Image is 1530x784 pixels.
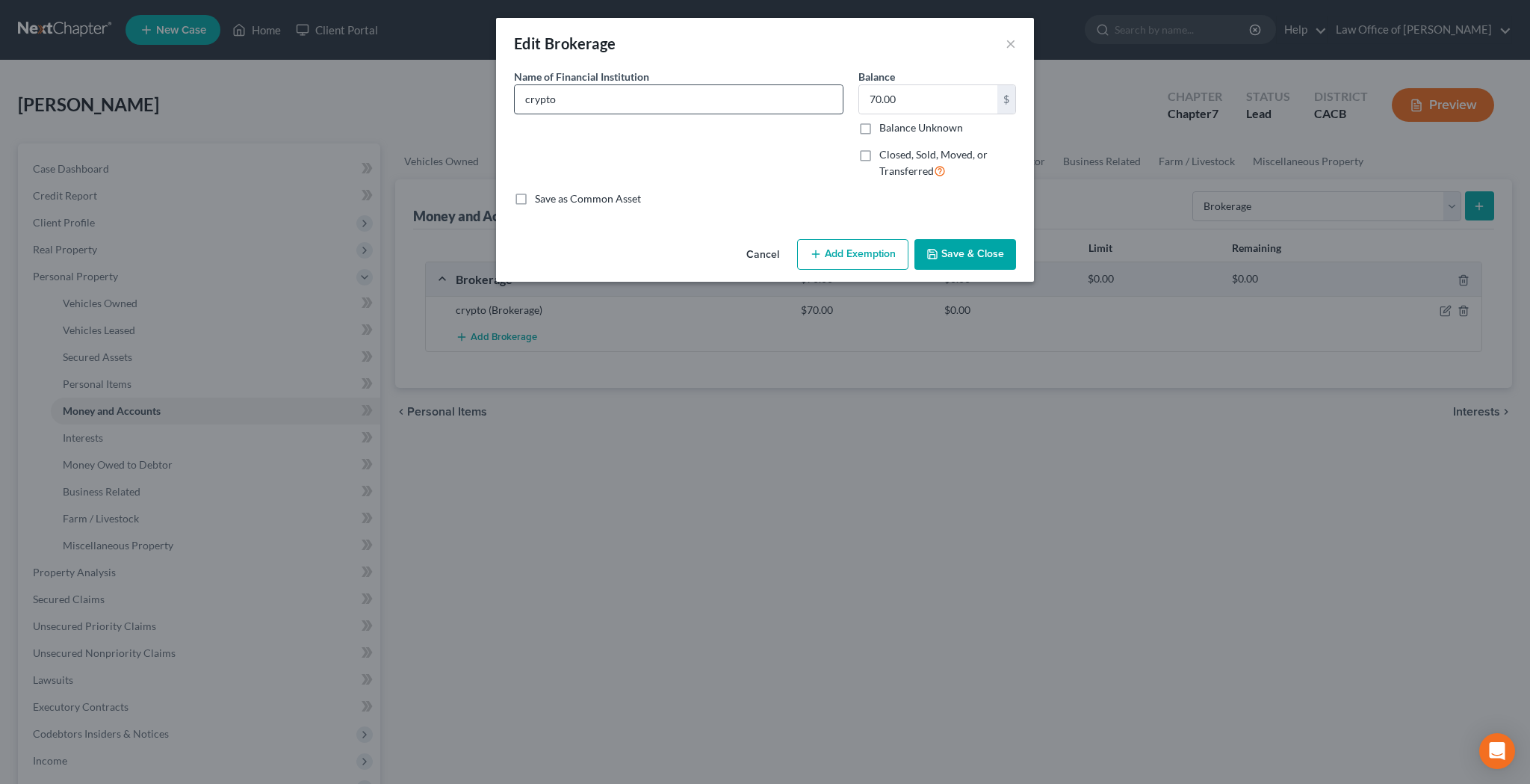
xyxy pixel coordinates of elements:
label: Balance [858,69,895,84]
input: 0.00 [859,85,997,114]
button: × [1006,34,1016,52]
span: Name of Financial Institution [514,70,649,83]
input: Enter name... [515,85,843,114]
div: Edit Brokerage [514,33,616,54]
button: Cancel [734,241,791,271]
button: Save & Close [914,239,1016,271]
label: Balance Unknown [879,120,963,135]
div: $ [997,85,1015,114]
label: Save as Common Asset [535,191,641,206]
span: Closed, Sold, Moved, or Transferred [879,148,988,177]
div: Open Intercom Messenger [1479,733,1515,769]
button: Add Exemption [797,239,908,271]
